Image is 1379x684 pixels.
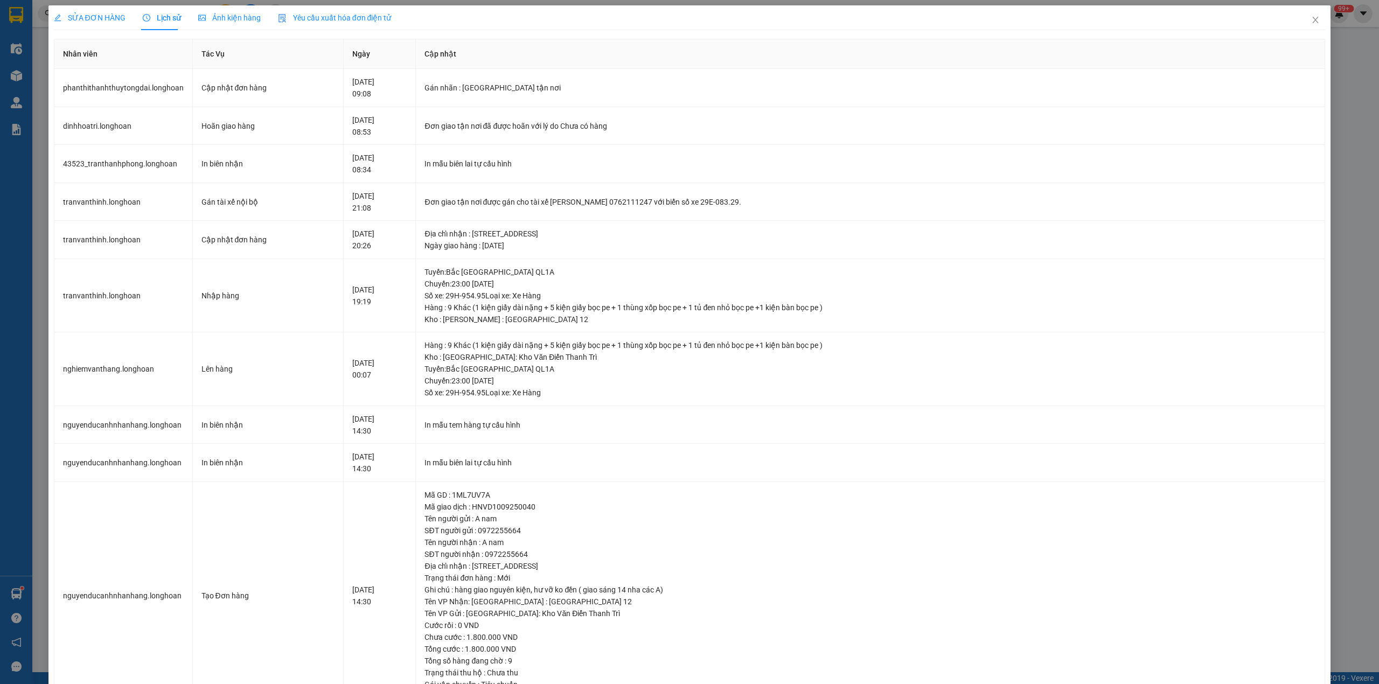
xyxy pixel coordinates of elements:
[424,419,1316,431] div: In mẫu tem hàng tự cấu hình
[424,643,1316,655] div: Tổng cước : 1.800.000 VND
[201,290,335,302] div: Nhập hàng
[278,14,287,23] img: icon
[143,14,150,22] span: clock-circle
[352,357,407,381] div: [DATE] 00:07
[54,39,193,69] th: Nhân viên
[352,228,407,252] div: [DATE] 20:26
[54,444,193,482] td: nguyenducanhnhanhang.longhoan
[198,14,206,22] span: picture
[424,489,1316,501] div: Mã GD : 1ML7UV7A
[54,14,61,22] span: edit
[424,513,1316,525] div: Tên người gửi : A nam
[201,363,335,375] div: Lên hàng
[424,457,1316,469] div: In mẫu biên lai tự cấu hình
[424,266,1316,302] div: Tuyến : Bắc [GEOGRAPHIC_DATA] QL1A Chuyến: 23:00 [DATE] Số xe: 29H-954.95 Loại xe: Xe Hàng
[424,351,1316,363] div: Kho : [GEOGRAPHIC_DATA]: Kho Văn Điển Thanh Trì
[143,13,181,22] span: Lịch sử
[424,501,1316,513] div: Mã giao dịch : HNVD1009250040
[424,596,1316,608] div: Tên VP Nhận: [GEOGRAPHIC_DATA] : [GEOGRAPHIC_DATA] 12
[424,228,1316,240] div: Địa chỉ nhận : [STREET_ADDRESS]
[201,590,335,602] div: Tạo Đơn hàng
[424,313,1316,325] div: Kho : [PERSON_NAME] : [GEOGRAPHIC_DATA] 12
[424,196,1316,208] div: Đơn giao tận nơi được gán cho tài xế [PERSON_NAME] 0762111247 với biển số xe 29E-083.29.
[54,183,193,221] td: tranvanthinh.longhoan
[352,584,407,608] div: [DATE] 14:30
[424,572,1316,584] div: Trạng thái đơn hàng : Mới
[352,451,407,474] div: [DATE] 14:30
[54,332,193,406] td: nghiemvanthang.longhoan
[54,221,193,259] td: tranvanthinh.longhoan
[54,13,126,22] span: SỬA ĐƠN HÀNG
[201,158,335,170] div: In biên nhận
[278,13,392,22] span: Yêu cầu xuất hóa đơn điện tử
[424,120,1316,132] div: Đơn giao tận nơi đã được hoãn với lý do Chưa có hàng
[198,13,261,22] span: Ảnh kiện hàng
[424,667,1316,679] div: Trạng thái thu hộ : Chưa thu
[352,413,407,437] div: [DATE] 14:30
[1311,16,1320,24] span: close
[193,39,344,69] th: Tác Vụ
[424,525,1316,536] div: SĐT người gửi : 0972255664
[352,190,407,214] div: [DATE] 21:08
[344,39,416,69] th: Ngày
[424,82,1316,94] div: Gán nhãn : [GEOGRAPHIC_DATA] tận nơi
[352,114,407,138] div: [DATE] 08:53
[201,82,335,94] div: Cập nhật đơn hàng
[201,419,335,431] div: In biên nhận
[352,284,407,308] div: [DATE] 19:19
[352,76,407,100] div: [DATE] 09:08
[1300,5,1331,36] button: Close
[424,608,1316,619] div: Tên VP Gửi : [GEOGRAPHIC_DATA]: Kho Văn Điển Thanh Trì
[424,619,1316,631] div: Cước rồi : 0 VND
[424,631,1316,643] div: Chưa cước : 1.800.000 VND
[424,560,1316,572] div: Địa chỉ nhận : [STREET_ADDRESS]
[424,158,1316,170] div: In mẫu biên lai tự cấu hình
[352,152,407,176] div: [DATE] 08:34
[416,39,1325,69] th: Cập nhật
[54,69,193,107] td: phanthithanhthuytongdai.longhoan
[424,302,1316,313] div: Hàng : 9 Khác (1 kiện giấy dài nặng + 5 kiện giấy bọc pe + 1 thùng xốp bọc pe + 1 tủ đen nhỏ bọc ...
[54,145,193,183] td: 43523_tranthanhphong.longhoan
[201,234,335,246] div: Cập nhật đơn hàng
[54,107,193,145] td: dinhhoatri.longhoan
[54,259,193,333] td: tranvanthinh.longhoan
[201,457,335,469] div: In biên nhận
[424,339,1316,351] div: Hàng : 9 Khác (1 kiện giấy dài nặng + 5 kiện giấy bọc pe + 1 thùng xốp bọc pe + 1 tủ đen nhỏ bọc ...
[424,584,1316,596] div: Ghi chú : hàng giao nguyên kiện, hư vỡ ko đền ( giao sáng 14 nha các A)
[424,536,1316,548] div: Tên người nhận : A nam
[201,120,335,132] div: Hoãn giao hàng
[424,363,1316,399] div: Tuyến : Bắc [GEOGRAPHIC_DATA] QL1A Chuyến: 23:00 [DATE] Số xe: 29H-954.95 Loại xe: Xe Hàng
[54,406,193,444] td: nguyenducanhnhanhang.longhoan
[424,240,1316,252] div: Ngày giao hàng : [DATE]
[424,548,1316,560] div: SĐT người nhận : 0972255664
[424,655,1316,667] div: Tổng số hàng đang chờ : 9
[201,196,335,208] div: Gán tài xế nội bộ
